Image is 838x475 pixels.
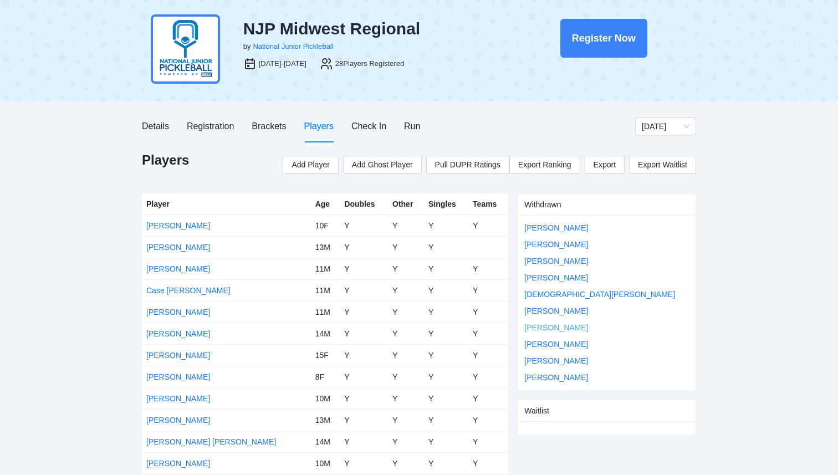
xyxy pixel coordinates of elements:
[146,286,231,295] a: Case [PERSON_NAME]
[424,258,468,279] td: Y
[388,323,424,344] td: Y
[424,236,468,258] td: Y
[335,58,404,69] div: 28 Players Registered
[428,198,464,210] div: Singles
[340,279,388,301] td: Y
[524,290,675,299] a: [DEMOGRAPHIC_DATA][PERSON_NAME]
[340,409,388,431] td: Y
[311,387,340,409] td: 10M
[340,387,388,409] td: Y
[424,366,468,387] td: Y
[311,301,340,323] td: 11M
[352,159,413,171] span: Add Ghost Player
[560,19,647,58] button: Register Now
[424,279,468,301] td: Y
[311,366,340,387] td: 8F
[424,431,468,452] td: Y
[340,323,388,344] td: Y
[388,366,424,387] td: Y
[388,431,424,452] td: Y
[509,156,580,173] a: Export Ranking
[146,416,210,425] a: [PERSON_NAME]
[524,373,588,382] a: [PERSON_NAME]
[424,214,468,236] td: Y
[340,258,388,279] td: Y
[311,279,340,301] td: 11M
[292,159,329,171] span: Add Player
[392,198,420,210] div: Other
[388,387,424,409] td: Y
[388,214,424,236] td: Y
[315,198,336,210] div: Age
[468,431,508,452] td: Y
[142,119,169,133] div: Details
[468,366,508,387] td: Y
[424,409,468,431] td: Y
[151,14,220,84] img: njp-logo2.png
[424,387,468,409] td: Y
[468,387,508,409] td: Y
[340,452,388,474] td: Y
[524,356,588,365] a: [PERSON_NAME]
[426,156,509,173] button: Pull DUPR Ratings
[311,323,340,344] td: 14M
[388,279,424,301] td: Y
[259,58,306,69] div: [DATE]-[DATE]
[404,119,420,133] div: Run
[524,307,588,315] a: [PERSON_NAME]
[187,119,234,133] div: Registration
[524,340,588,349] a: [PERSON_NAME]
[468,323,508,344] td: Y
[524,273,588,282] a: [PERSON_NAME]
[311,431,340,452] td: 14M
[146,351,210,360] a: [PERSON_NAME]
[424,344,468,366] td: Y
[311,409,340,431] td: 13M
[388,344,424,366] td: Y
[468,301,508,323] td: Y
[146,198,306,210] div: Player
[524,194,689,215] div: Withdrawn
[311,214,340,236] td: 10F
[629,156,696,173] a: Export Waitlist
[524,323,588,332] a: [PERSON_NAME]
[243,41,251,52] div: by
[340,236,388,258] td: Y
[304,119,334,133] div: Players
[146,243,210,252] a: [PERSON_NAME]
[388,258,424,279] td: Y
[146,221,210,230] a: [PERSON_NAME]
[311,344,340,366] td: 15F
[283,156,338,173] button: Add Player
[146,459,210,468] a: [PERSON_NAME]
[146,394,210,403] a: [PERSON_NAME]
[468,258,508,279] td: Y
[340,214,388,236] td: Y
[424,323,468,344] td: Y
[142,151,189,169] h1: Players
[388,409,424,431] td: Y
[473,198,504,210] div: Teams
[311,452,340,474] td: 10M
[340,366,388,387] td: Y
[468,214,508,236] td: Y
[468,344,508,366] td: Y
[524,223,588,232] a: [PERSON_NAME]
[524,257,588,265] a: [PERSON_NAME]
[340,431,388,452] td: Y
[594,156,616,173] span: Export
[638,156,687,173] span: Export Waitlist
[468,452,508,474] td: Y
[518,156,571,173] span: Export Ranking
[388,236,424,258] td: Y
[388,301,424,323] td: Y
[146,308,210,316] a: [PERSON_NAME]
[351,119,386,133] div: Check In
[146,372,210,381] a: [PERSON_NAME]
[524,240,588,249] a: [PERSON_NAME]
[424,452,468,474] td: Y
[585,156,625,173] a: Export
[524,400,689,421] div: Waitlist
[388,452,424,474] td: Y
[243,19,503,39] div: NJP Midwest Regional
